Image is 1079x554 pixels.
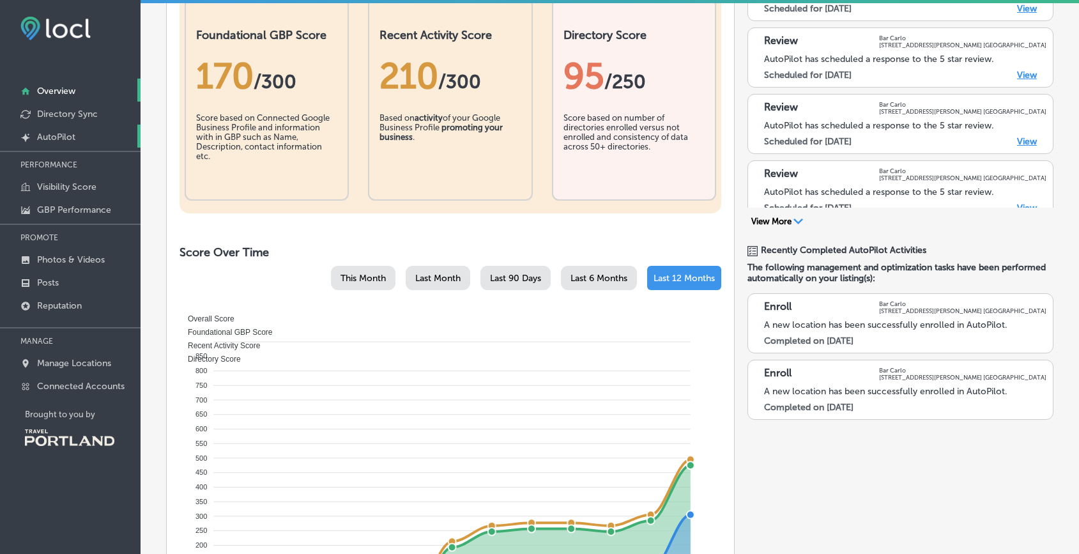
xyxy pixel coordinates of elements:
tspan: 500 [195,454,207,462]
p: Photos & Videos [37,254,105,265]
tspan: 800 [195,367,207,374]
a: View [1017,3,1037,14]
h2: Foundational GBP Score [196,28,337,42]
img: fda3e92497d09a02dc62c9cd864e3231.png [20,17,91,40]
p: Bar Carlo [879,367,1046,374]
div: AutoPilot has scheduled a response to the 5 star review. [764,54,1046,65]
span: Last Month [415,273,461,284]
p: [STREET_ADDRESS][PERSON_NAME] [GEOGRAPHIC_DATA] [879,42,1046,49]
span: Last 90 Days [490,273,541,284]
label: Scheduled for [DATE] [764,3,852,14]
p: Connected Accounts [37,381,125,392]
span: Recent Activity Score [178,341,260,350]
div: Based on of your Google Business Profile . [379,113,521,177]
p: GBP Performance [37,204,111,215]
tspan: 750 [195,381,207,389]
tspan: 450 [195,468,207,476]
p: Review [764,101,798,115]
button: View More [747,216,807,227]
p: [STREET_ADDRESS][PERSON_NAME] [GEOGRAPHIC_DATA] [879,108,1046,115]
tspan: 650 [195,410,207,418]
div: 210 [379,55,521,97]
label: Completed on [DATE] [764,402,853,413]
p: Brought to you by [25,410,141,419]
span: Overall Score [178,314,234,323]
img: Travel Portland [25,429,114,446]
p: Overview [37,86,75,96]
p: Bar Carlo [879,35,1046,42]
a: View [1017,70,1037,81]
div: 95 [563,55,705,97]
a: View [1017,136,1037,147]
p: Review [764,35,798,49]
tspan: 250 [195,527,207,534]
p: Visibility Score [37,181,96,192]
p: Bar Carlo [879,101,1046,108]
div: Score based on Connected Google Business Profile and information with in GBP such as Name, Descri... [196,113,337,177]
p: Directory Sync [37,109,98,119]
p: Manage Locations [37,358,111,369]
div: AutoPilot has scheduled a response to the 5 star review. [764,187,1046,197]
span: Last 12 Months [654,273,715,284]
label: Scheduled for [DATE] [764,70,852,81]
tspan: 400 [195,483,207,491]
span: Directory Score [178,355,241,364]
div: AutoPilot has scheduled a response to the 5 star review. [764,120,1046,131]
h2: Recent Activity Score [379,28,521,42]
p: Posts [37,277,59,288]
p: Bar Carlo [879,300,1046,307]
tspan: 850 [195,352,207,360]
span: Foundational GBP Score [178,328,273,337]
span: Last 6 Months [570,273,627,284]
tspan: 550 [195,440,207,447]
tspan: 600 [195,425,207,433]
tspan: 350 [195,498,207,505]
span: Recently Completed AutoPilot Activities [761,245,926,256]
div: Score based on number of directories enrolled versus not enrolled and consistency of data across ... [563,113,705,177]
h2: Directory Score [563,28,705,42]
p: [STREET_ADDRESS][PERSON_NAME] [GEOGRAPHIC_DATA] [879,174,1046,181]
p: Enroll [764,300,792,314]
p: AutoPilot [37,132,75,142]
label: Completed on [DATE] [764,335,853,346]
h2: Score Over Time [180,245,721,259]
a: View [1017,203,1037,213]
label: Scheduled for [DATE] [764,203,852,213]
div: 170 [196,55,337,97]
div: A new location has been successfully enrolled in AutoPilot. [764,319,1046,330]
p: [STREET_ADDRESS][PERSON_NAME] [GEOGRAPHIC_DATA] [879,307,1046,314]
p: Reputation [37,300,82,311]
div: A new location has been successfully enrolled in AutoPilot. [764,386,1046,397]
tspan: 300 [195,512,207,520]
label: Scheduled for [DATE] [764,136,852,147]
span: /250 [604,70,646,93]
p: [STREET_ADDRESS][PERSON_NAME] [GEOGRAPHIC_DATA] [879,374,1046,381]
span: This Month [341,273,386,284]
p: Bar Carlo [879,167,1046,174]
b: activity [415,113,443,123]
span: /300 [438,70,481,93]
span: The following management and optimization tasks have been performed automatically on your listing... [747,262,1053,284]
span: / 300 [254,70,296,93]
p: Review [764,167,798,181]
b: promoting your business [379,123,503,142]
tspan: 200 [195,541,207,549]
tspan: 700 [195,396,207,404]
p: Enroll [764,367,792,381]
